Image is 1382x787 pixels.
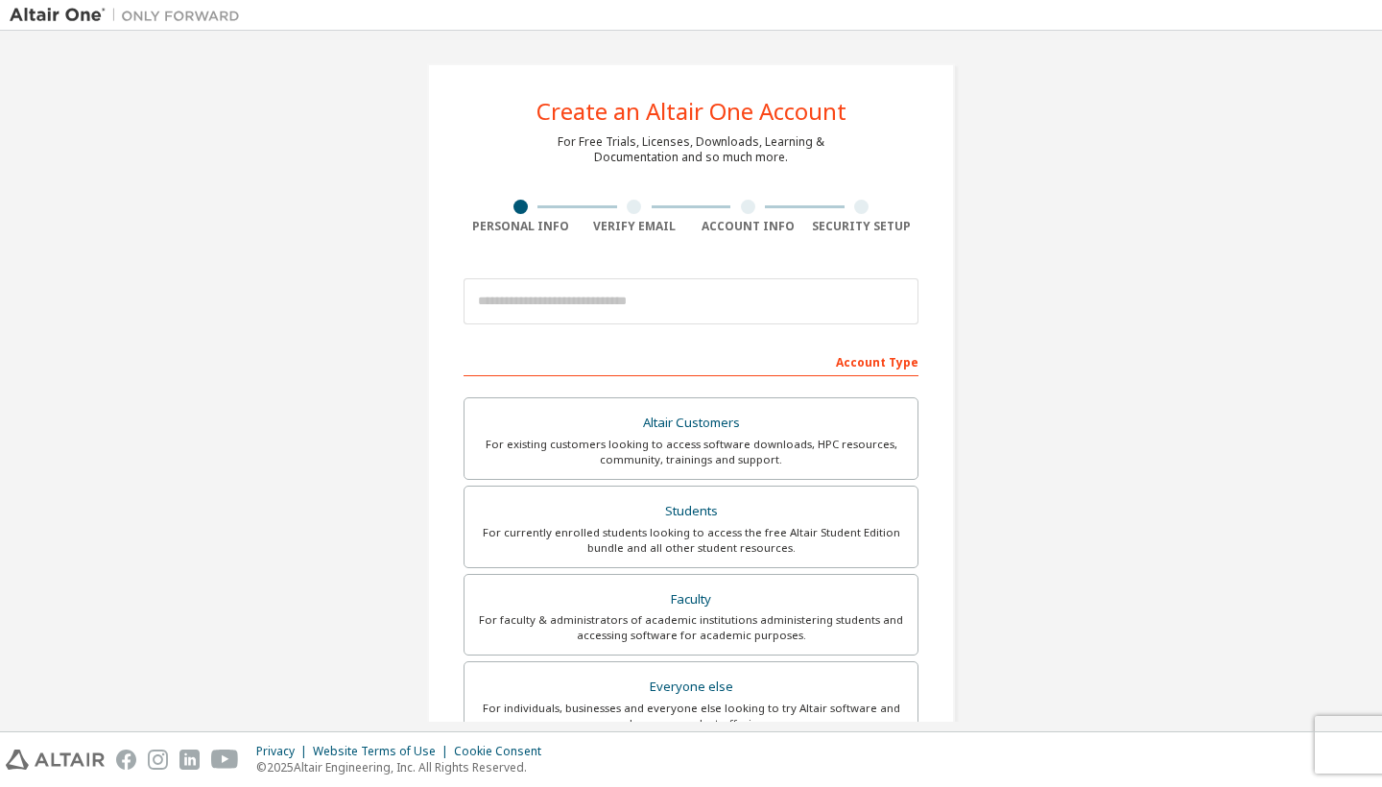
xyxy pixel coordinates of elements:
[179,750,200,770] img: linkedin.svg
[805,219,919,234] div: Security Setup
[464,346,918,376] div: Account Type
[476,674,906,701] div: Everyone else
[148,750,168,770] img: instagram.svg
[10,6,250,25] img: Altair One
[476,612,906,643] div: For faculty & administrators of academic institutions administering students and accessing softwa...
[313,744,454,759] div: Website Terms of Use
[476,437,906,467] div: For existing customers looking to access software downloads, HPC resources, community, trainings ...
[476,498,906,525] div: Students
[6,750,105,770] img: altair_logo.svg
[691,219,805,234] div: Account Info
[558,134,824,165] div: For Free Trials, Licenses, Downloads, Learning & Documentation and so much more.
[476,586,906,613] div: Faculty
[476,701,906,731] div: For individuals, businesses and everyone else looking to try Altair software and explore our prod...
[476,410,906,437] div: Altair Customers
[256,744,313,759] div: Privacy
[536,100,846,123] div: Create an Altair One Account
[211,750,239,770] img: youtube.svg
[464,219,578,234] div: Personal Info
[116,750,136,770] img: facebook.svg
[256,759,553,775] p: © 2025 Altair Engineering, Inc. All Rights Reserved.
[578,219,692,234] div: Verify Email
[476,525,906,556] div: For currently enrolled students looking to access the free Altair Student Edition bundle and all ...
[454,744,553,759] div: Cookie Consent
